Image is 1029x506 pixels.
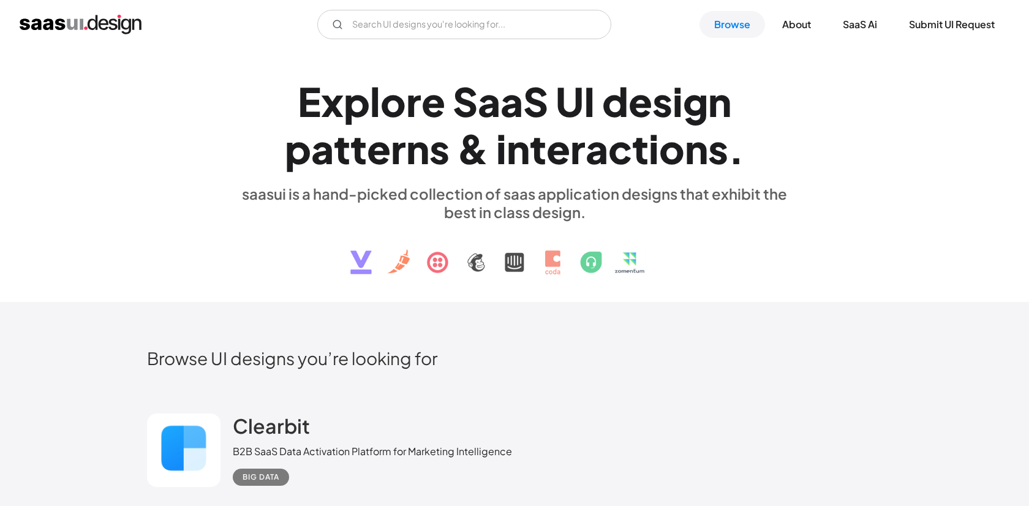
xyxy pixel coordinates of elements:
a: About [767,11,826,38]
div: n [406,125,429,172]
div: i [649,125,659,172]
a: Submit UI Request [894,11,1009,38]
h2: Browse UI designs you’re looking for [147,347,882,369]
div: o [380,78,406,125]
div: a [311,125,334,172]
div: t [632,125,649,172]
div: I [584,78,595,125]
div: t [530,125,546,172]
div: . [728,125,744,172]
div: s [708,125,728,172]
div: i [673,78,683,125]
input: Search UI designs you're looking for... [317,10,611,39]
div: n [708,78,731,125]
div: c [608,125,632,172]
div: S [523,78,548,125]
div: E [298,78,321,125]
div: s [429,125,450,172]
h2: Clearbit [233,413,310,438]
div: S [453,78,478,125]
div: a [478,78,500,125]
div: Big Data [243,470,279,485]
div: a [500,78,523,125]
div: r [406,78,421,125]
div: n [685,125,708,172]
div: & [457,125,489,172]
div: x [321,78,344,125]
div: e [367,125,391,172]
h1: Explore SaaS UI design patterns & interactions. [233,78,796,172]
div: t [334,125,350,172]
div: a [586,125,608,172]
div: saasui is a hand-picked collection of saas application designs that exhibit the best in class des... [233,184,796,221]
div: i [496,125,507,172]
div: p [344,78,370,125]
a: Browse [699,11,765,38]
div: r [570,125,586,172]
div: t [350,125,367,172]
a: Clearbit [233,413,310,444]
div: d [602,78,628,125]
div: o [659,125,685,172]
div: e [628,78,652,125]
div: l [370,78,380,125]
div: e [421,78,445,125]
a: home [20,15,141,34]
div: r [391,125,406,172]
div: n [507,125,530,172]
div: s [652,78,673,125]
img: text, icon, saas logo [329,221,700,285]
div: B2B SaaS Data Activation Platform for Marketing Intelligence [233,444,512,459]
div: e [546,125,570,172]
div: p [285,125,311,172]
a: SaaS Ai [828,11,892,38]
form: Email Form [317,10,611,39]
div: U [556,78,584,125]
div: g [683,78,708,125]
